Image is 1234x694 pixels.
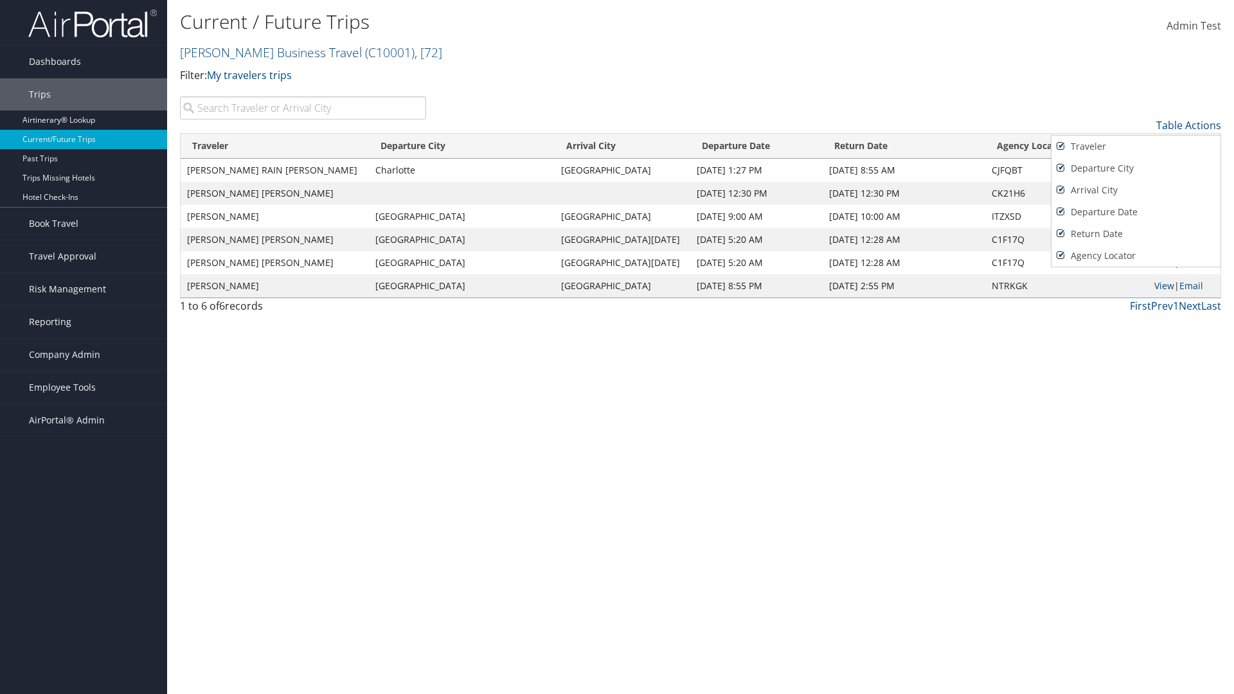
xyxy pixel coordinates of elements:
span: Trips [29,78,51,111]
span: Company Admin [29,339,100,371]
a: Agency Locator [1051,245,1221,267]
span: Dashboards [29,46,81,78]
a: Arrival City [1051,179,1221,201]
img: airportal-logo.png [28,8,157,39]
a: Departure City [1051,157,1221,179]
span: Book Travel [29,208,78,240]
a: Departure Date [1051,201,1221,223]
span: Risk Management [29,273,106,305]
a: Traveler [1051,136,1221,157]
span: Travel Approval [29,240,96,272]
span: Reporting [29,306,71,338]
span: AirPortal® Admin [29,404,105,436]
a: Return Date [1051,223,1221,245]
span: Employee Tools [29,371,96,404]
